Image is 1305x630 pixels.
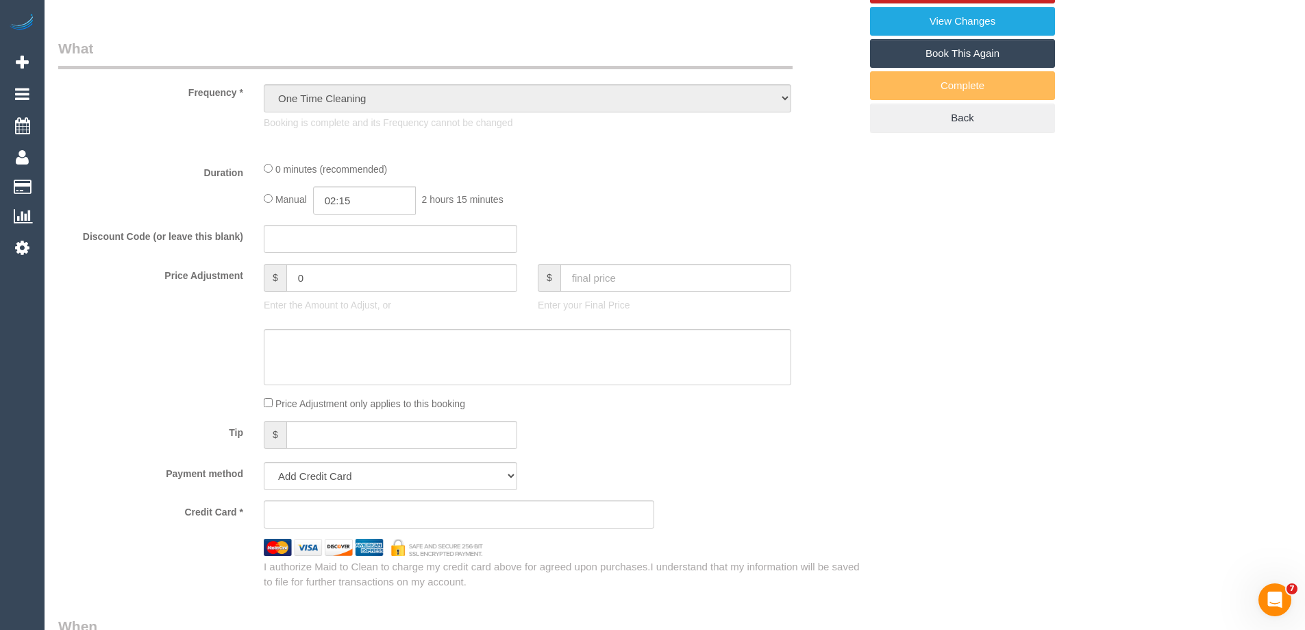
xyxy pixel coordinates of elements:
[870,7,1055,36] a: View Changes
[538,264,560,292] span: $
[253,539,493,556] img: credit cards
[422,194,504,205] span: 2 hours 15 minutes
[870,104,1055,132] a: Back
[264,116,791,130] p: Booking is complete and its Frequency cannot be changed
[275,194,307,205] span: Manual
[8,14,36,33] img: Automaid Logo
[1287,583,1297,594] span: 7
[48,81,253,99] label: Frequency *
[264,561,860,587] span: I understand that my information will be saved to file for further transactions on my account.
[538,298,791,312] p: Enter your Final Price
[58,38,793,69] legend: What
[275,398,465,409] span: Price Adjustment only applies to this booking
[48,264,253,282] label: Price Adjustment
[48,500,253,519] label: Credit Card *
[275,508,643,520] iframe: Secure card payment input frame
[253,559,870,589] div: I authorize Maid to Clean to charge my credit card above for agreed upon purchases.
[275,164,387,175] span: 0 minutes (recommended)
[264,298,517,312] p: Enter the Amount to Adjust, or
[48,421,253,439] label: Tip
[1258,583,1291,616] iframe: Intercom live chat
[48,462,253,481] label: Payment method
[264,264,286,292] span: $
[48,161,253,180] label: Duration
[264,421,286,449] span: $
[48,225,253,243] label: Discount Code (or leave this blank)
[560,264,791,292] input: final price
[870,39,1055,68] a: Book This Again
